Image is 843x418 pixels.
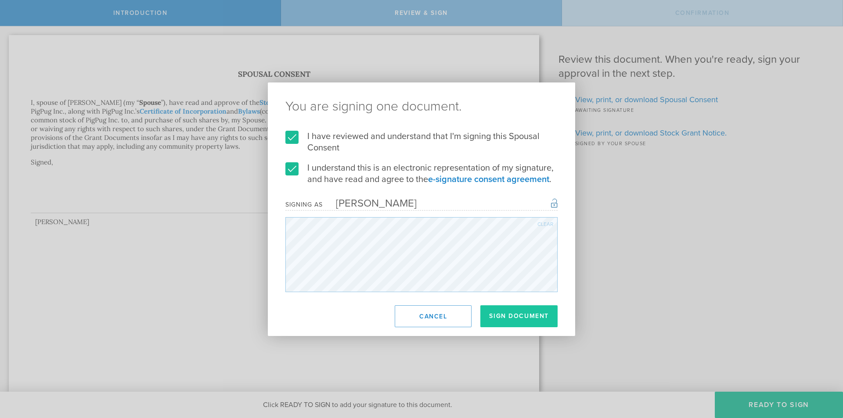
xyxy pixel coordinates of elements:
[428,174,549,185] a: e-signature consent agreement
[480,305,558,327] button: Sign Document
[285,201,323,208] div: Signing as
[285,100,558,113] ng-pluralize: You are signing one document.
[285,131,558,154] label: I have reviewed and understand that I'm signing this Spousal Consent
[395,305,472,327] button: Cancel
[285,162,558,185] label: I understand this is an electronic representation of my signature, and have read and agree to the .
[323,197,417,210] div: [PERSON_NAME]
